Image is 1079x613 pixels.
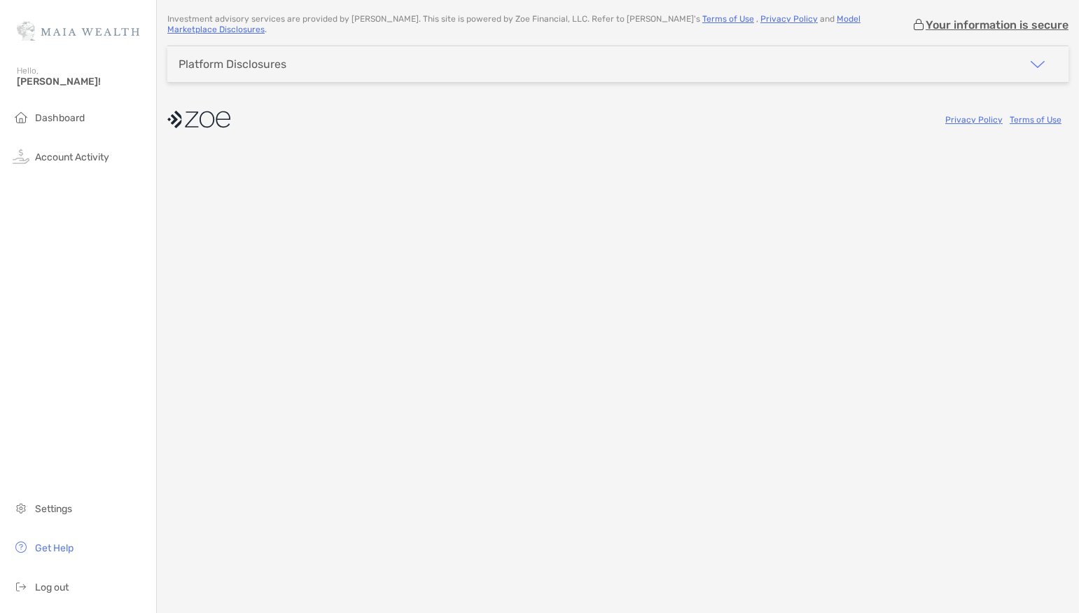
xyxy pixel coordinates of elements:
[945,115,1003,125] a: Privacy Policy
[35,542,74,554] span: Get Help
[167,104,230,135] img: company logo
[167,14,912,35] p: Investment advisory services are provided by [PERSON_NAME] . This site is powered by Zoe Financia...
[35,151,109,163] span: Account Activity
[13,500,29,516] img: settings icon
[35,503,72,515] span: Settings
[13,539,29,556] img: get-help icon
[702,14,754,24] a: Terms of Use
[13,148,29,165] img: activity icon
[17,76,148,88] span: [PERSON_NAME]!
[13,578,29,595] img: logout icon
[13,109,29,125] img: household icon
[17,6,139,56] img: Zoe Logo
[1010,115,1061,125] a: Terms of Use
[35,581,69,593] span: Log out
[179,57,286,71] div: Platform Disclosures
[35,112,85,124] span: Dashboard
[1029,56,1046,73] img: icon arrow
[926,18,1068,32] p: Your information is secure
[760,14,818,24] a: Privacy Policy
[167,14,861,34] a: Model Marketplace Disclosures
